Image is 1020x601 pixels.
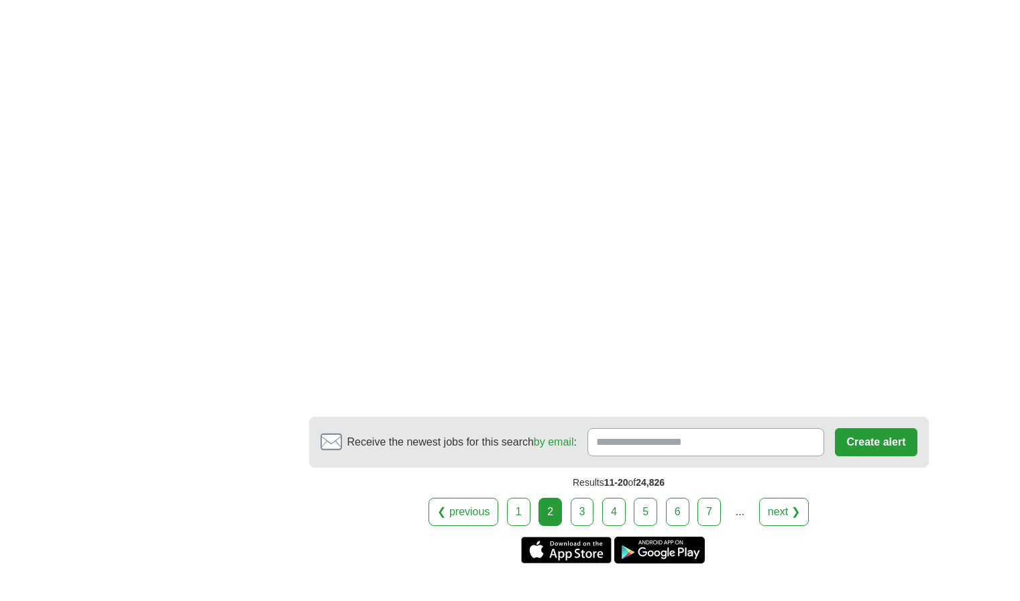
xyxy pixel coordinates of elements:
[309,468,929,498] div: Results of
[666,498,689,526] a: 6
[602,498,626,526] a: 4
[726,498,753,525] div: ...
[614,537,705,563] a: Get the Android app
[571,498,594,526] a: 3
[507,498,530,526] a: 1
[604,477,628,488] span: 11-20
[835,428,917,456] button: Create alert
[539,498,562,526] div: 2
[759,498,809,526] a: next ❯
[429,498,498,526] a: ❮ previous
[634,498,657,526] a: 5
[636,477,665,488] span: 24,826
[521,537,612,563] a: Get the iPhone app
[697,498,721,526] a: 7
